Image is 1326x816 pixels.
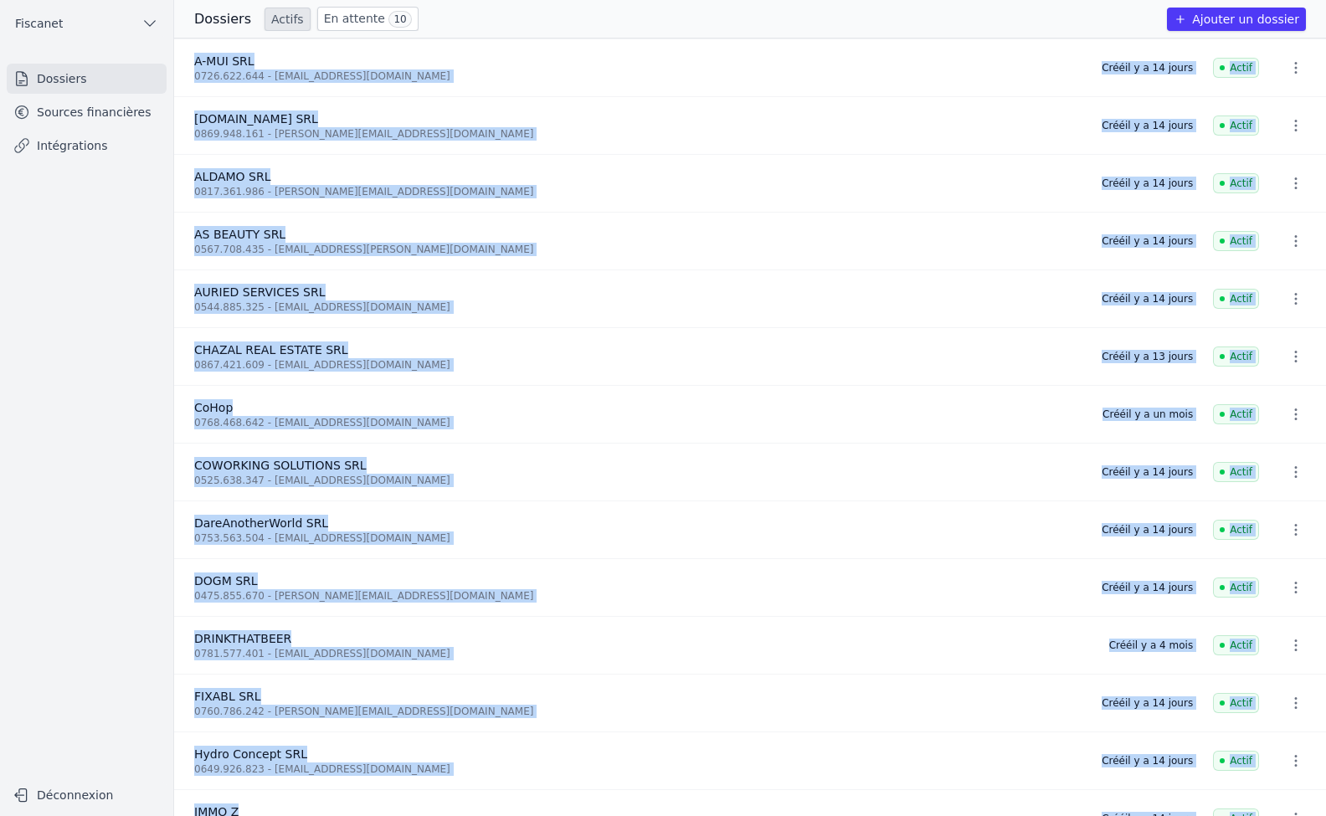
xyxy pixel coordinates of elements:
span: CoHop [194,401,233,414]
span: Actif [1213,751,1259,771]
div: 0567.708.435 - [EMAIL_ADDRESS][PERSON_NAME][DOMAIN_NAME] [194,243,1082,256]
span: AURIED SERVICES SRL [194,285,326,299]
span: Actif [1213,115,1259,136]
button: Ajouter un dossier [1167,8,1306,31]
span: Actif [1213,404,1259,424]
span: COWORKING SOLUTIONS SRL [194,459,367,472]
span: Fiscanet [15,15,63,32]
span: Actif [1213,635,1259,655]
div: 0544.885.325 - [EMAIL_ADDRESS][DOMAIN_NAME] [194,300,1082,314]
div: Créé il y a 14 jours [1102,61,1193,74]
span: [DOMAIN_NAME] SRL [194,112,318,126]
span: Actif [1213,58,1259,78]
span: Actif [1213,346,1259,367]
div: Créé il y a un mois [1102,408,1193,421]
div: Créé il y a 14 jours [1102,234,1193,248]
a: Actifs [265,8,311,31]
div: 0817.361.986 - [PERSON_NAME][EMAIL_ADDRESS][DOMAIN_NAME] [194,185,1082,198]
div: Créé il y a 13 jours [1102,350,1193,363]
div: 0726.622.644 - [EMAIL_ADDRESS][DOMAIN_NAME] [194,69,1082,83]
div: 0768.468.642 - [EMAIL_ADDRESS][DOMAIN_NAME] [194,416,1082,429]
div: Créé il y a 14 jours [1102,754,1193,767]
span: A-MUI SRL [194,54,254,68]
span: AS BEAUTY SRL [194,228,285,241]
span: DareAnotherWorld SRL [194,516,328,530]
div: 0475.855.670 - [PERSON_NAME][EMAIL_ADDRESS][DOMAIN_NAME] [194,589,1082,603]
span: Actif [1213,693,1259,713]
a: En attente 10 [317,7,419,31]
a: Dossiers [7,64,167,94]
div: 0781.577.401 - [EMAIL_ADDRESS][DOMAIN_NAME] [194,647,1089,660]
span: ALDAMO SRL [194,170,270,183]
span: Actif [1213,520,1259,540]
span: DRINKTHATBEER [194,632,291,645]
span: Actif [1213,173,1259,193]
span: DOGM SRL [194,574,258,588]
div: Créé il y a 14 jours [1102,292,1193,305]
span: CHAZAL REAL ESTATE SRL [194,343,348,357]
div: Créé il y a 14 jours [1102,581,1193,594]
div: 0649.926.823 - [EMAIL_ADDRESS][DOMAIN_NAME] [194,762,1082,776]
div: 0869.948.161 - [PERSON_NAME][EMAIL_ADDRESS][DOMAIN_NAME] [194,127,1082,141]
h3: Dossiers [194,9,251,29]
div: 0753.563.504 - [EMAIL_ADDRESS][DOMAIN_NAME] [194,531,1082,545]
span: Actif [1213,462,1259,482]
div: Créé il y a 14 jours [1102,465,1193,479]
button: Déconnexion [7,782,167,808]
span: Actif [1213,577,1259,598]
div: Créé il y a 14 jours [1102,177,1193,190]
span: FIXABL SRL [194,690,261,703]
div: Créé il y a 4 mois [1109,639,1193,652]
div: 0867.421.609 - [EMAIL_ADDRESS][DOMAIN_NAME] [194,358,1082,372]
div: Créé il y a 14 jours [1102,523,1193,536]
div: Créé il y a 14 jours [1102,119,1193,132]
span: 10 [388,11,411,28]
span: Hydro Concept SRL [194,747,307,761]
a: Intégrations [7,131,167,161]
button: Fiscanet [7,10,167,37]
div: 0760.786.242 - [PERSON_NAME][EMAIL_ADDRESS][DOMAIN_NAME] [194,705,1082,718]
a: Sources financières [7,97,167,127]
span: Actif [1213,231,1259,251]
div: 0525.638.347 - [EMAIL_ADDRESS][DOMAIN_NAME] [194,474,1082,487]
span: Actif [1213,289,1259,309]
div: Créé il y a 14 jours [1102,696,1193,710]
